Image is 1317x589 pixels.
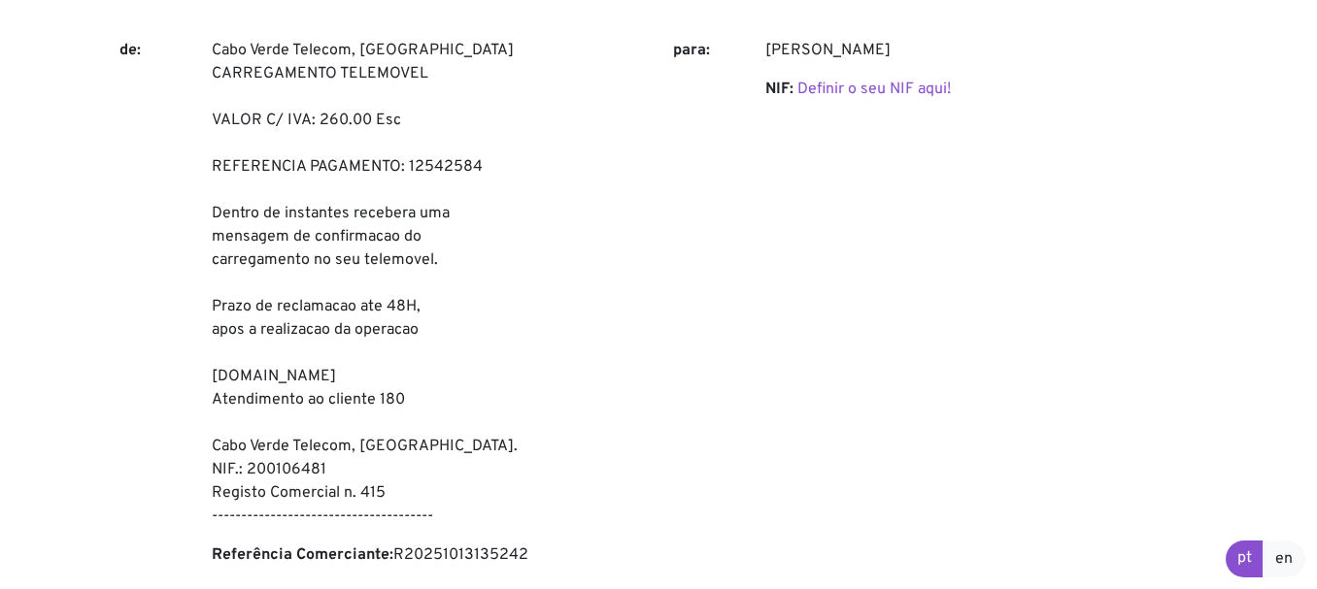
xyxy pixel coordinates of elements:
b: NIF: [765,80,794,99]
a: Definir o seu NIF aqui! [797,80,951,99]
b: Referência Comerciante: [212,545,393,565]
p: R20251013135242 [212,543,644,567]
p: Cabo Verde Telecom, [GEOGRAPHIC_DATA] CARREGAMENTO TELEMOVEL VALOR C/ IVA: 260.00 Esc REFERENCIA ... [212,39,644,528]
b: para: [673,41,710,60]
p: [PERSON_NAME] [765,39,1198,62]
a: pt [1226,540,1264,577]
b: de: [119,41,141,60]
a: en [1263,540,1305,577]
